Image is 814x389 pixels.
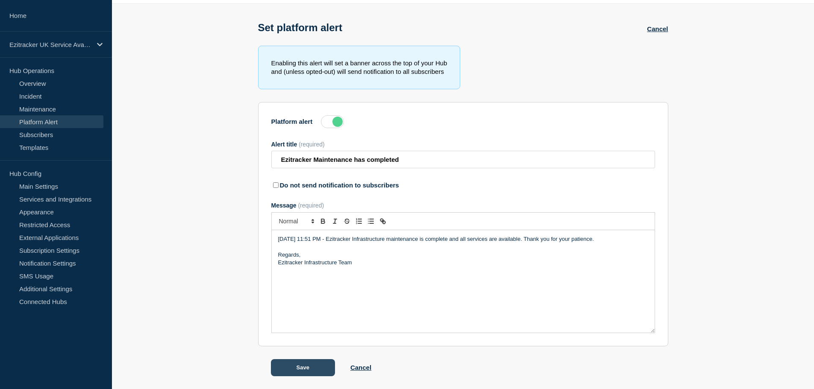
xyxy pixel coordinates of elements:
div: Message [272,230,655,333]
p: Regards, [278,251,648,259]
span: (required) [298,202,324,209]
input: Alert title [271,151,655,168]
span: (required) [299,141,325,148]
label: Platform alert [271,118,313,125]
a: Cancel [647,25,668,32]
div: Message [271,202,655,209]
div: Enabling this alert will set a banner across the top of your Hub and (unless opted-out) will send... [258,46,461,89]
input: Do not send notification to subscribers [273,182,279,188]
p: Ezitracker Infrastructure Team [278,259,648,266]
button: Toggle italic text [329,216,341,226]
button: Toggle bold text [317,216,329,226]
button: Toggle strikethrough text [341,216,353,226]
span: Font size [275,216,317,226]
button: Toggle ordered list [353,216,365,226]
p: Ezitracker UK Service Availability [9,41,91,48]
p: [DATE] 11:51 PM - Ezitracker Infrastructure maintenance is complete and all services are availabl... [278,235,648,243]
button: Save [271,359,335,376]
h1: Set platform alert [258,22,342,34]
button: Toggle link [377,216,389,226]
button: Toggle bulleted list [365,216,377,226]
div: Alert title [271,141,655,148]
a: Cancel [350,364,371,371]
label: Do not send notification to subscribers [280,181,399,189]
